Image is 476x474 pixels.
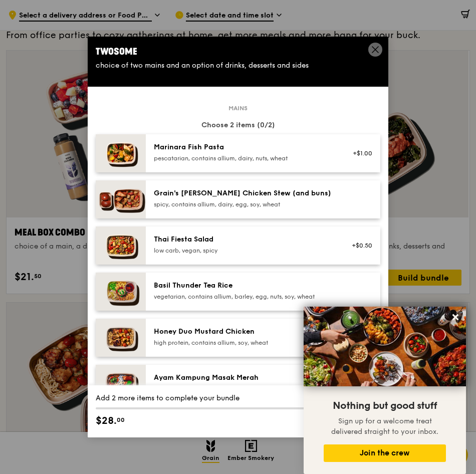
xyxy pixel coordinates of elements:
img: daily_normal_Honey_Duo_Mustard_Chicken__Horizontal_.jpg [96,319,146,357]
span: Nothing but good stuff [333,400,437,412]
div: Twosome [96,45,380,59]
div: +$1.00 [346,149,372,157]
div: Grain's [PERSON_NAME] Chicken Stew (and buns) [154,188,334,198]
div: spicy, contains allium, dairy, egg, soy, wheat [154,200,334,208]
div: low carb, vegan, spicy [154,247,334,255]
div: pescatarian, contains allium, dairy, nuts, wheat [154,154,334,162]
div: Basil Thunder Tea Rice [154,281,334,291]
div: vegetarian, contains allium, barley, egg, nuts, soy, wheat [154,293,334,301]
img: daily_normal_Thai_Fiesta_Salad__Horizontal_.jpg [96,226,146,265]
img: daily_normal_HORZ-Basil-Thunder-Tea-Rice.jpg [96,273,146,311]
div: Marinara Fish Pasta [154,142,334,152]
div: Honey Duo Mustard Chicken [154,327,334,337]
span: 00 [117,416,125,424]
div: choice of two mains and an option of drinks, desserts and sides [96,61,380,71]
div: Ayam Kampung Masak Merah [154,373,334,383]
img: daily_normal_Ayam_Kampung_Masak_Merah_Horizontal_.jpg [96,365,146,403]
span: Sign up for a welcome treat delivered straight to your inbox. [331,417,438,436]
div: Add 2 more items to complete your bundle [96,393,380,403]
img: DSC07876-Edit02-Large.jpeg [304,307,466,386]
div: Thai Fiesta Salad [154,234,334,245]
img: daily_normal_Grains-Curry-Chicken-Stew-HORZ.jpg [96,180,146,218]
div: high protein, contains allium, soy, wheat [154,339,334,347]
button: Close [447,309,463,325]
div: +$0.50 [346,242,372,250]
button: Join the crew [324,444,446,462]
span: Mains [224,104,252,112]
div: Choose 2 items (0/2) [96,120,380,130]
img: daily_normal_Marinara_Fish_Pasta__Horizontal_.jpg [96,134,146,172]
span: $28. [96,413,117,428]
div: high protein, spicy, contains allium, shellfish, soy, wheat [154,385,334,393]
